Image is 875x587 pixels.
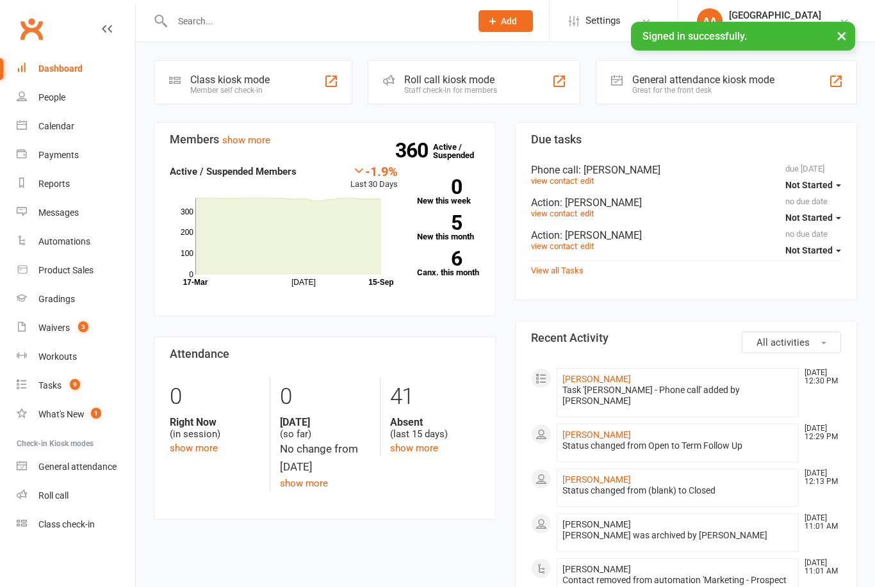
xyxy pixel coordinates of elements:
[390,416,480,428] strong: Absent
[17,510,135,539] a: Class kiosk mode
[798,469,840,486] time: [DATE] 12:13 PM
[417,177,462,197] strong: 0
[642,30,747,42] span: Signed in successfully.
[222,134,270,146] a: show more
[585,6,621,35] span: Settings
[531,229,841,241] div: Action
[91,408,101,419] span: 1
[280,416,370,428] strong: [DATE]
[17,256,135,285] a: Product Sales
[798,424,840,441] time: [DATE] 12:29 PM
[580,176,594,186] a: edit
[280,378,370,416] div: 0
[562,485,793,496] div: Status changed from (blank) to Closed
[17,314,135,342] a: Waivers 3
[17,227,135,256] a: Automations
[578,164,660,176] span: : [PERSON_NAME]
[280,440,370,475] div: No change from [DATE]
[785,206,841,229] button: Not Started
[15,13,47,45] a: Clubworx
[17,453,135,481] a: General attendance kiosk mode
[17,342,135,371] a: Workouts
[17,400,135,429] a: What's New1
[17,170,135,198] a: Reports
[390,378,480,416] div: 41
[531,209,577,218] a: view contact
[280,416,370,440] div: (so far)
[78,321,88,332] span: 3
[560,229,642,241] span: : [PERSON_NAME]
[350,164,398,178] div: -1.9%
[38,265,94,275] div: Product Sales
[170,416,260,440] div: (in session)
[785,213,833,223] span: Not Started
[756,337,810,348] span: All activities
[170,133,480,146] h3: Members
[562,564,631,574] span: [PERSON_NAME]
[38,409,85,419] div: What's New
[17,141,135,170] a: Payments
[17,112,135,141] a: Calendar
[190,74,270,86] div: Class kiosk mode
[531,241,577,251] a: view contact
[17,83,135,112] a: People
[417,249,462,268] strong: 6
[697,8,723,34] div: AA
[38,92,65,102] div: People
[729,10,839,21] div: [GEOGRAPHIC_DATA]
[38,519,95,529] div: Class check-in
[38,323,70,333] div: Waivers
[729,21,839,33] div: Team [GEOGRAPHIC_DATA]
[562,385,793,406] div: Task '[PERSON_NAME] - Phone call' added by [PERSON_NAME]
[531,133,841,146] h3: Due tasks
[17,481,135,510] a: Roll call
[17,285,135,314] a: Gradings
[531,266,584,275] a: View all Tasks
[190,86,270,95] div: Member self check-in
[38,63,83,74] div: Dashboard
[531,332,841,344] h3: Recent Activity
[17,54,135,83] a: Dashboard
[417,215,480,241] a: 5New this month
[170,416,260,428] strong: Right Now
[17,371,135,400] a: Tasks 9
[562,430,631,440] a: [PERSON_NAME]
[632,86,774,95] div: Great for the front desk
[404,74,497,86] div: Roll call kiosk mode
[168,12,462,30] input: Search...
[562,474,631,485] a: [PERSON_NAME]
[785,180,833,190] span: Not Started
[417,251,480,277] a: 6Canx. this month
[798,559,840,575] time: [DATE] 11:01 AM
[38,179,70,189] div: Reports
[17,198,135,227] a: Messages
[395,141,433,160] strong: 360
[580,241,594,251] a: edit
[742,332,841,353] button: All activities
[390,442,438,454] a: show more
[632,74,774,86] div: General attendance kiosk mode
[531,164,841,176] div: Phone call
[170,166,297,177] strong: Active / Suspended Members
[390,416,480,440] div: (last 15 days)
[38,150,79,160] div: Payments
[562,519,631,529] span: [PERSON_NAME]
[38,207,79,218] div: Messages
[562,440,793,451] div: Status changed from Open to Term Follow Up
[798,369,840,385] time: [DATE] 12:30 PM
[830,22,853,49] button: ×
[38,294,75,304] div: Gradings
[280,478,328,489] a: show more
[350,164,398,191] div: Last 30 Days
[433,133,489,169] a: 360Active / Suspended
[478,10,533,32] button: Add
[38,351,77,362] div: Workouts
[798,514,840,531] time: [DATE] 11:01 AM
[170,378,260,416] div: 0
[70,379,80,390] span: 9
[785,245,833,255] span: Not Started
[38,462,117,472] div: General attendance
[560,197,642,209] span: : [PERSON_NAME]
[531,176,577,186] a: view contact
[38,121,74,131] div: Calendar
